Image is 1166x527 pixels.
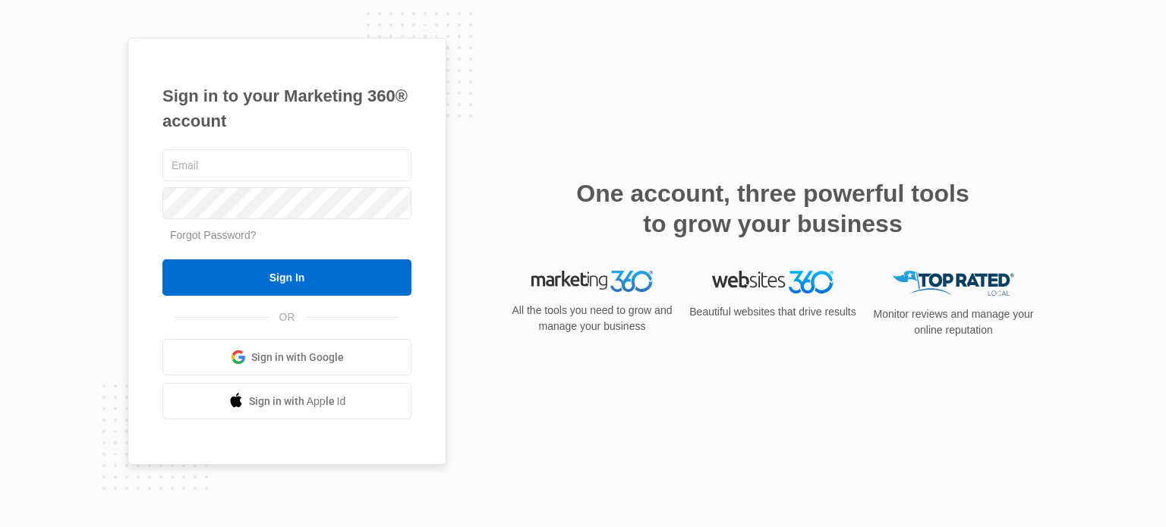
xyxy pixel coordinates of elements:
a: Sign in with Apple Id [162,383,411,419]
span: Sign in with Google [251,350,344,365]
h1: Sign in to your Marketing 360® account [162,83,411,133]
img: Websites 360 [712,271,834,293]
h2: One account, three powerful tools to grow your business [572,178,974,239]
img: Top Rated Local [893,271,1014,296]
input: Sign In [162,259,411,296]
a: Forgot Password? [170,229,257,241]
p: Monitor reviews and manage your online reputation [868,306,1038,338]
a: Sign in with Google [162,339,411,375]
p: All the tools you need to grow and manage your business [507,303,677,334]
p: Beautiful websites that drive results [688,304,858,320]
span: Sign in with Apple Id [249,394,346,409]
input: Email [162,149,411,181]
span: OR [269,309,306,325]
img: Marketing 360 [531,271,653,292]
